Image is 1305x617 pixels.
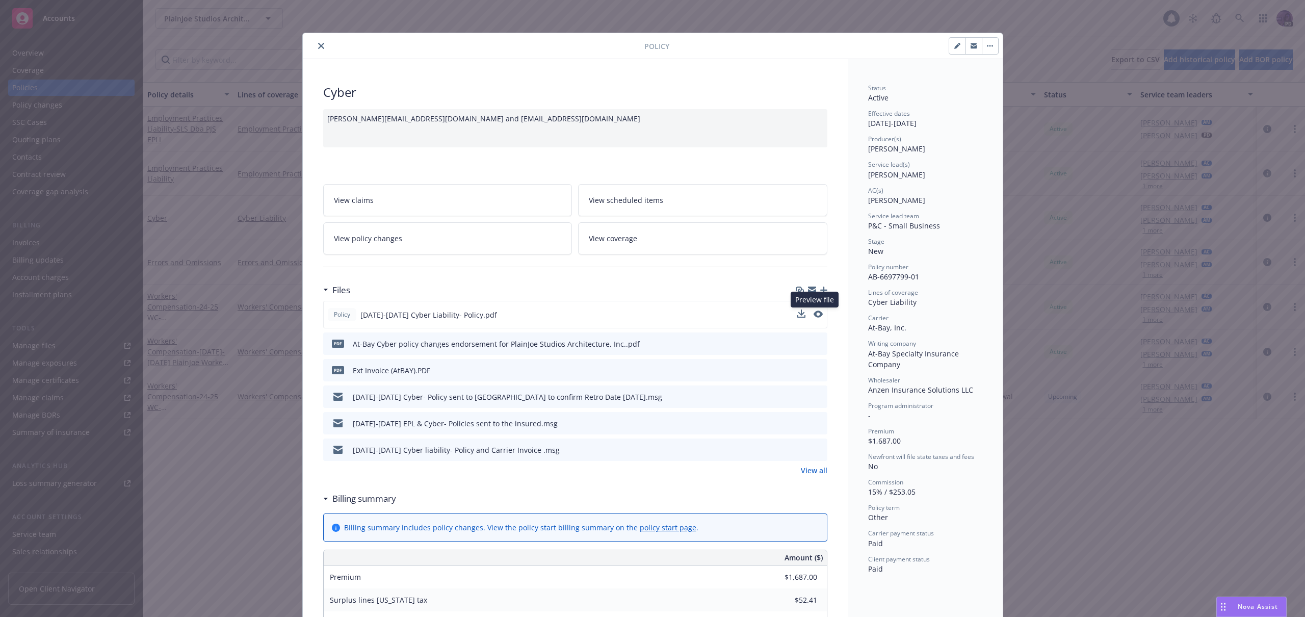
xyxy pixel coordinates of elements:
[814,392,823,402] button: preview file
[868,564,883,574] span: Paid
[868,323,906,332] span: At-Bay, Inc.
[801,465,827,476] a: View all
[868,538,883,548] span: Paid
[814,310,823,320] button: preview file
[814,311,823,318] button: preview file
[868,246,883,256] span: New
[814,418,823,429] button: preview file
[797,310,805,320] button: download file
[640,523,696,532] a: policy start page
[798,392,806,402] button: download file
[868,297,917,307] span: Cyber Liability
[332,284,350,297] h3: Files
[868,314,889,322] span: Carrier
[1217,597,1230,616] div: Drag to move
[791,292,839,307] div: Preview file
[332,366,344,374] span: PDF
[578,184,827,216] a: View scheduled items
[814,365,823,376] button: preview file
[868,263,908,271] span: Policy number
[868,288,918,297] span: Lines of coverage
[868,410,871,420] span: -
[344,522,698,533] div: Billing summary includes policy changes. View the policy start billing summary on the .
[868,186,883,195] span: AC(s)
[868,84,886,92] span: Status
[323,109,827,147] div: [PERSON_NAME][EMAIL_ADDRESS][DOMAIN_NAME] and [EMAIL_ADDRESS][DOMAIN_NAME]
[644,41,669,52] span: Policy
[589,195,663,205] span: View scheduled items
[868,436,901,446] span: $1,687.00
[868,401,933,410] span: Program administrator
[323,222,572,254] a: View policy changes
[868,339,916,348] span: Writing company
[868,135,901,143] span: Producer(s)
[757,593,823,608] input: 0.00
[868,427,894,435] span: Premium
[360,310,497,320] span: [DATE]-[DATE] Cyber Liability- Policy.pdf
[868,170,925,179] span: [PERSON_NAME]
[868,109,982,128] div: [DATE] - [DATE]
[334,233,402,244] span: View policy changes
[578,222,827,254] a: View coverage
[323,84,827,101] div: Cyber
[353,339,640,349] div: At-Bay Cyber policy changes endorsement for PlainJoe Studios Architecture, Inc..pdf
[1216,597,1287,617] button: Nova Assist
[332,340,344,347] span: pdf
[798,365,806,376] button: download file
[332,492,396,505] h3: Billing summary
[868,385,973,395] span: Anzen Insurance Solutions LLC
[868,349,961,369] span: At-Bay Specialty Insurance Company
[868,461,878,471] span: No
[868,237,884,246] span: Stage
[868,555,930,563] span: Client payment status
[868,93,889,102] span: Active
[330,595,427,605] span: Surplus lines [US_STATE] tax
[798,445,806,455] button: download file
[868,512,888,522] span: Other
[868,503,900,512] span: Policy term
[797,310,805,318] button: download file
[868,160,910,169] span: Service lead(s)
[868,212,919,220] span: Service lead team
[814,445,823,455] button: preview file
[353,365,430,376] div: Ext Invoice (AtBAY).PDF
[353,418,558,429] div: [DATE]-[DATE] EPL & Cyber- Policies sent to the insured.msg
[332,310,352,319] span: Policy
[868,376,900,384] span: Wholesaler
[868,195,925,205] span: [PERSON_NAME]
[757,570,823,585] input: 0.00
[868,221,940,230] span: P&C - Small Business
[323,492,396,505] div: Billing summary
[798,339,806,349] button: download file
[353,392,662,402] div: [DATE]-[DATE] Cyber- Policy sent to [GEOGRAPHIC_DATA] to confirm Retro Date [DATE].msg
[868,478,903,486] span: Commission
[330,572,361,582] span: Premium
[589,233,637,244] span: View coverage
[868,272,919,281] span: AB-6697799-01
[868,144,925,153] span: [PERSON_NAME]
[315,40,327,52] button: close
[785,552,823,563] span: Amount ($)
[334,195,374,205] span: View claims
[1238,602,1278,611] span: Nova Assist
[814,339,823,349] button: preview file
[323,184,572,216] a: View claims
[868,452,974,461] span: Newfront will file state taxes and fees
[353,445,560,455] div: [DATE]-[DATE] Cyber liability- Policy and Carrier Invoice .msg
[323,284,350,297] div: Files
[798,418,806,429] button: download file
[868,109,910,118] span: Effective dates
[868,529,934,537] span: Carrier payment status
[868,487,916,497] span: 15% / $253.05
